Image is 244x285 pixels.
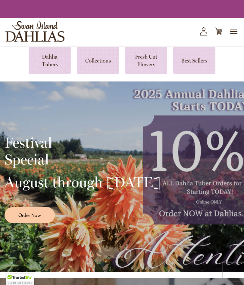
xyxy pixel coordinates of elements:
[18,212,41,219] span: Order Now
[5,21,64,42] a: store logo
[5,174,161,191] h2: August through [DATE]
[5,134,161,168] h2: Festival Special
[5,207,55,223] a: Order Now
